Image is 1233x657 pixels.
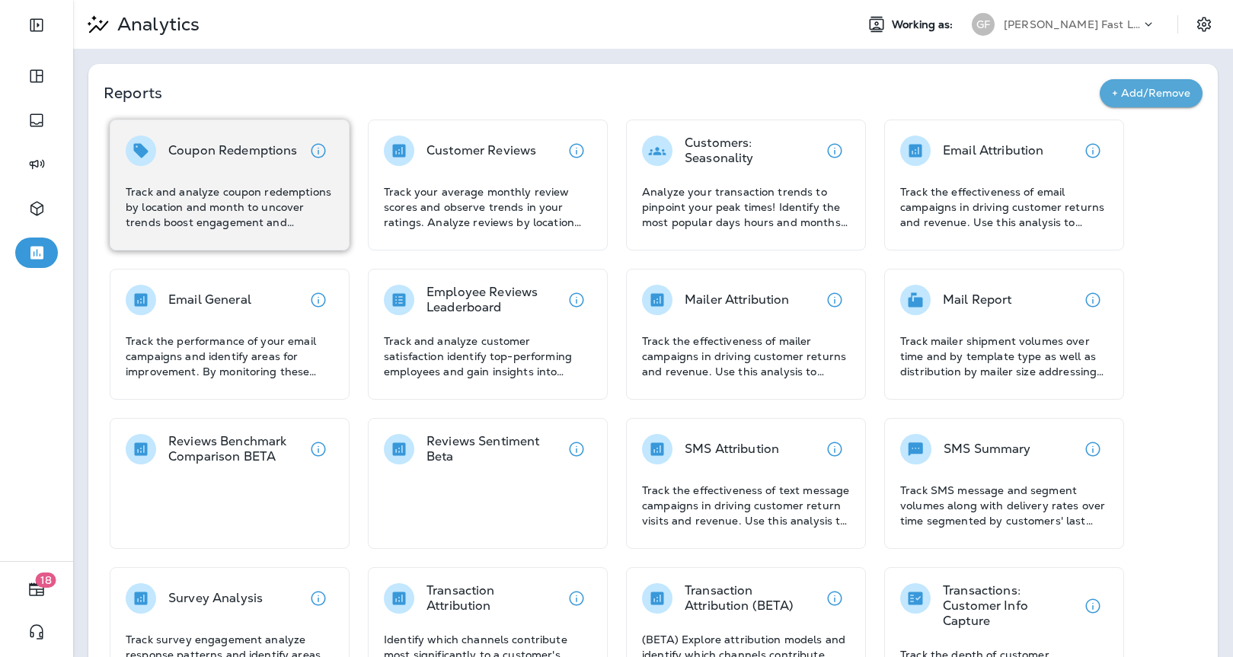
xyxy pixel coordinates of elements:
[943,143,1043,158] p: Email Attribution
[126,184,334,230] p: Track and analyze coupon redemptions by location and month to uncover trends boost engagement and...
[642,483,850,528] p: Track the effectiveness of text message campaigns in driving customer return visits and revenue. ...
[685,136,819,166] p: Customers: Seasonality
[685,442,779,457] p: SMS Attribution
[303,285,334,315] button: View details
[168,591,263,606] p: Survey Analysis
[1078,591,1108,621] button: View details
[1100,79,1203,107] button: + Add/Remove
[303,434,334,464] button: View details
[126,333,334,379] p: Track the performance of your email campaigns and identify areas for improvement. By monitoring t...
[944,442,1031,457] p: SMS Summary
[561,434,592,464] button: View details
[642,333,850,379] p: Track the effectiveness of mailer campaigns in driving customer returns and revenue. Use this ana...
[36,572,56,588] span: 18
[819,285,850,315] button: View details
[685,583,819,614] p: Transaction Attribution (BETA)
[561,583,592,614] button: View details
[426,583,561,614] p: Transaction Attribution
[943,583,1078,629] p: Transactions: Customer Info Capture
[426,143,536,158] p: Customer Reviews
[900,333,1108,379] p: Track mailer shipment volumes over time and by template type as well as distribution by mailer si...
[561,136,592,166] button: View details
[111,13,200,36] p: Analytics
[943,292,1012,308] p: Mail Report
[1004,18,1141,30] p: [PERSON_NAME] Fast Lube dba [PERSON_NAME]
[384,333,592,379] p: Track and analyze customer satisfaction identify top-performing employees and gain insights into ...
[819,136,850,166] button: View details
[819,583,850,614] button: View details
[900,483,1108,528] p: Track SMS message and segment volumes along with delivery rates over time segmented by customers'...
[168,434,303,464] p: Reviews Benchmark Comparison BETA
[15,10,58,40] button: Expand Sidebar
[104,82,1100,104] p: Reports
[561,285,592,315] button: View details
[15,574,58,604] button: 18
[972,13,995,36] div: GF
[168,292,251,308] p: Email General
[1078,434,1108,464] button: View details
[303,583,334,614] button: View details
[384,184,592,230] p: Track your average monthly review scores and observe trends in your ratings. Analyze reviews by l...
[892,18,957,31] span: Working as:
[642,184,850,230] p: Analyze your transaction trends to pinpoint your peak times! Identify the most popular days hours...
[426,434,561,464] p: Reviews Sentiment Beta
[1078,136,1108,166] button: View details
[426,285,561,315] p: Employee Reviews Leaderboard
[303,136,334,166] button: View details
[1190,11,1218,38] button: Settings
[685,292,790,308] p: Mailer Attribution
[1078,285,1108,315] button: View details
[168,143,298,158] p: Coupon Redemptions
[819,434,850,464] button: View details
[900,184,1108,230] p: Track the effectiveness of email campaigns in driving customer returns and revenue. Use this anal...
